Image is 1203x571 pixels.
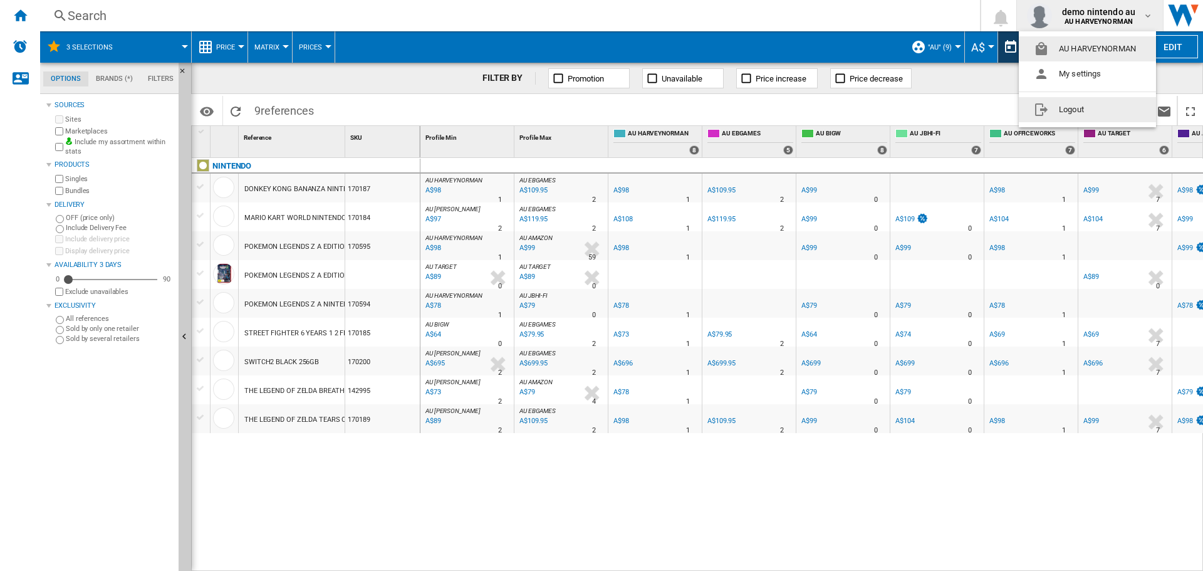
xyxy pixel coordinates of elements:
[1019,61,1156,86] button: My settings
[1019,97,1156,122] button: Logout
[1019,36,1156,61] button: AU HARVEYNORMAN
